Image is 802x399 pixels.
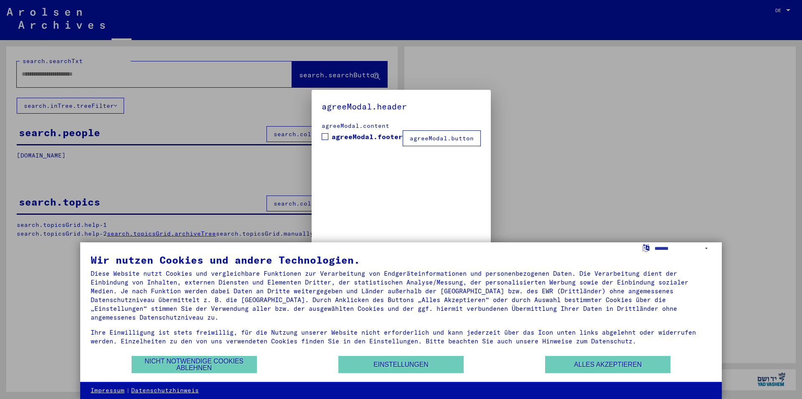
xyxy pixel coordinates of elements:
div: Ihre Einwilligung ist stets freiwillig, für die Nutzung unserer Website nicht erforderlich und ka... [91,328,711,346]
select: Sprache auswählen [655,242,711,254]
a: Datenschutzhinweis [131,386,199,395]
button: Alles akzeptieren [545,356,670,373]
div: agreeModal.content [322,122,481,130]
button: Nicht notwendige Cookies ablehnen [132,356,257,373]
label: Sprache auswählen [642,244,650,252]
div: Diese Website nutzt Cookies und vergleichbare Funktionen zur Verarbeitung von Endgeräteinformatio... [91,269,711,322]
button: Einstellungen [338,356,464,373]
span: agreeModal.footer [332,132,403,142]
button: agreeModal.button [403,130,481,146]
a: Impressum [91,386,124,395]
h5: agreeModal.header [322,100,481,113]
div: Wir nutzen Cookies und andere Technologien. [91,255,711,265]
